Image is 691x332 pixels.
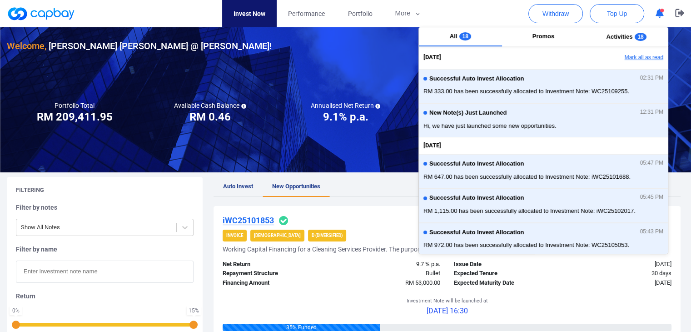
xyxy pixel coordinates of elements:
span: [DATE] [423,141,441,151]
span: New Note(s) Just Launched [429,110,507,116]
span: Welcome, [7,40,46,51]
span: Performance [288,9,325,19]
div: 9.7 % p.a. [332,260,447,269]
span: Portfolio [348,9,372,19]
span: Successful Auto Invest Allocation [429,195,524,201]
h5: Available Cash Balance [174,101,246,110]
div: 15 % [189,308,199,313]
h3: 9.1% p.a. [323,110,368,124]
h5: Return [16,292,194,300]
div: 30 days [563,269,678,278]
div: 35 % Funded [223,324,380,331]
h5: Annualised Net Return [310,101,380,110]
div: [DATE] [563,260,678,269]
div: Financing Amount [216,278,331,288]
button: Promos [502,27,585,46]
button: Successful Auto Invest Allocation05:47 PMRM 647.00 has been successfully allocated to Investment ... [419,154,668,188]
h5: Filtering [16,186,44,194]
div: Issue Date [447,260,562,269]
strong: D (Diversified) [312,233,343,238]
strong: [DEMOGRAPHIC_DATA] [254,233,301,238]
h3: [PERSON_NAME] [PERSON_NAME] @ [PERSON_NAME] ! [7,39,272,53]
span: 12:31 PM [640,109,663,116]
input: Enter investment note name [16,261,194,283]
span: 05:45 PM [640,194,663,201]
span: Promos [532,33,554,40]
button: Successful Auto Invest Allocation02:31 PMRM 333.00 has been successfully allocated to Investment ... [419,69,668,103]
span: 05:47 PM [640,160,663,166]
span: Successful Auto Invest Allocation [429,75,524,82]
u: iWC25101853 [223,216,274,225]
span: Activities [606,33,633,40]
div: Expected Maturity Date [447,278,562,288]
span: 02:31 PM [640,75,663,81]
div: Expected Tenure [447,269,562,278]
div: 0 % [11,308,20,313]
span: RM 53,000.00 [405,279,440,286]
h3: RM 209,411.95 [37,110,113,124]
button: All18 [419,27,502,46]
span: RM 972.00 has been successfully allocated to Investment Note: WC25105053. [423,241,663,250]
button: New Note(s) Just Launched12:31 PMHi, we have just launched some new opportunities. [419,103,668,137]
span: All [450,33,457,40]
span: RM 1,115.00 has been successfully allocated to Investment Note: iWC25102017. [423,206,663,216]
div: [DATE] [563,278,678,288]
span: [DATE] [423,53,441,62]
span: Hi, we have just launched some new opportunities. [423,121,663,131]
span: Successful Auto Invest Allocation [429,229,524,236]
button: Activities18 [585,27,668,46]
span: Top Up [607,9,627,18]
p: [DATE] 16:30 [407,305,488,317]
button: Successful Auto Invest Allocation05:45 PMRM 1,115.00 has been successfully allocated to Investmen... [419,188,668,222]
span: Auto Invest [223,183,253,190]
h5: Portfolio Total [55,101,94,110]
button: Successful Auto Invest Allocation05:43 PMRM 972.00 has been successfully allocated to Investment ... [419,223,668,257]
span: New Opportunities [272,183,320,190]
span: 18 [635,33,646,41]
span: Successful Auto Invest Allocation [429,161,524,167]
span: RM 333.00 has been successfully allocated to Investment Note: WC25109255. [423,87,663,96]
h5: Filter by name [16,245,194,253]
button: Mark all as read [570,50,668,65]
p: Investment Note will be launched at [407,297,488,305]
h5: Working Capital Financing for a Cleaning Services Provider. The purpose of fund is to improve its... [223,245,575,253]
div: Repayment Structure [216,269,331,278]
button: Top Up [590,4,644,23]
span: 18 [459,32,471,40]
div: Bullet [332,269,447,278]
h3: RM 0.46 [189,110,231,124]
h5: Filter by notes [16,203,194,211]
span: RM 647.00 has been successfully allocated to Investment Note: iWC25101688. [423,172,663,181]
div: Net Return [216,260,331,269]
strong: Invoice [226,233,243,238]
span: 05:43 PM [640,229,663,235]
button: Withdraw [528,4,583,23]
